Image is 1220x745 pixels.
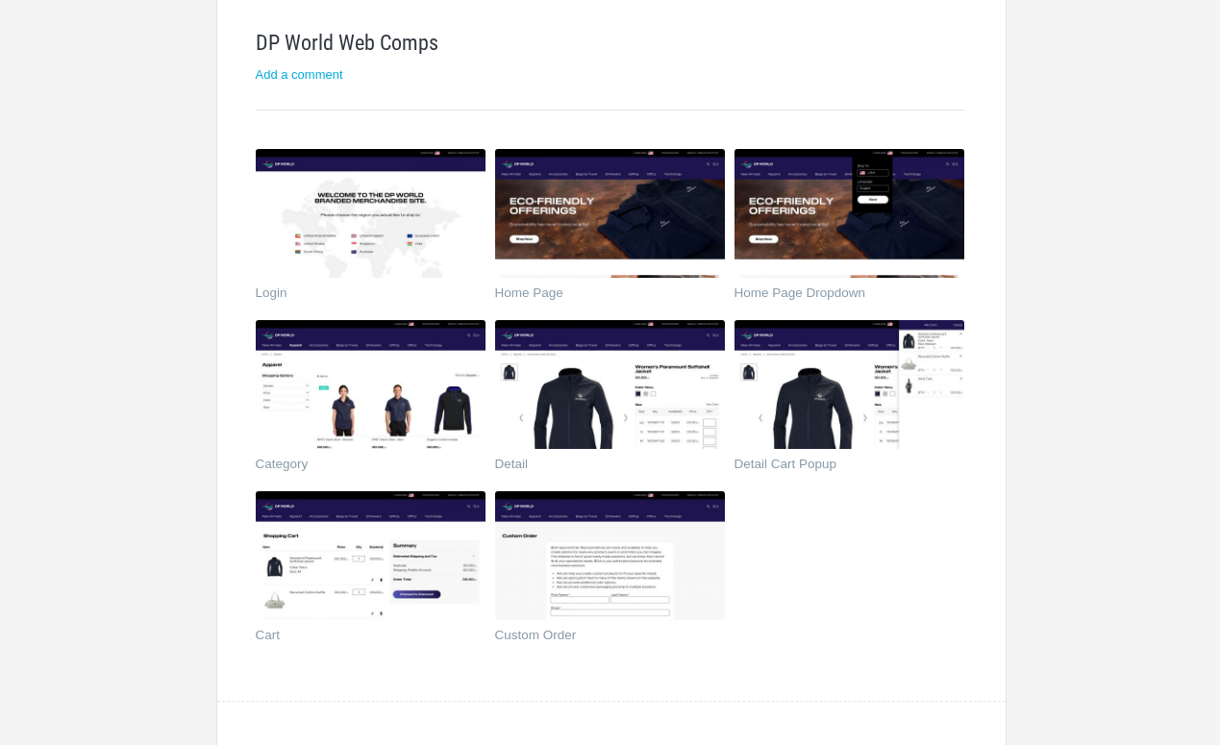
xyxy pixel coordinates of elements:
img: bdainc186_eewg67_thumb.jpg [734,320,964,449]
a: Add a comment [256,67,343,82]
img: bdainc186_klz9ht_thumb.jpg [734,149,964,278]
a: Home Page [495,286,702,306]
a: Detail Cart Popup [734,458,941,477]
a: Cart [256,629,462,648]
img: bdainc186_ngcsu1_thumb.jpg [256,149,486,278]
a: Category [256,458,462,477]
img: bdainc186_527g7y_thumb.jpg [495,149,725,278]
a: Custom Order [495,629,702,648]
a: Detail [495,458,702,477]
img: bdainc186_gqrcys_thumb.jpg [495,320,725,449]
h1: DP World Web Comps [256,33,964,54]
img: bdainc186_yt95xd_thumb.jpg [495,491,725,620]
a: Login [256,286,462,306]
img: bdainc186_rft2ea_thumb.jpg [256,320,486,449]
a: Home Page Dropdown [734,286,941,306]
img: bdainc186_7fs0zf_thumb.jpg [256,491,486,620]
